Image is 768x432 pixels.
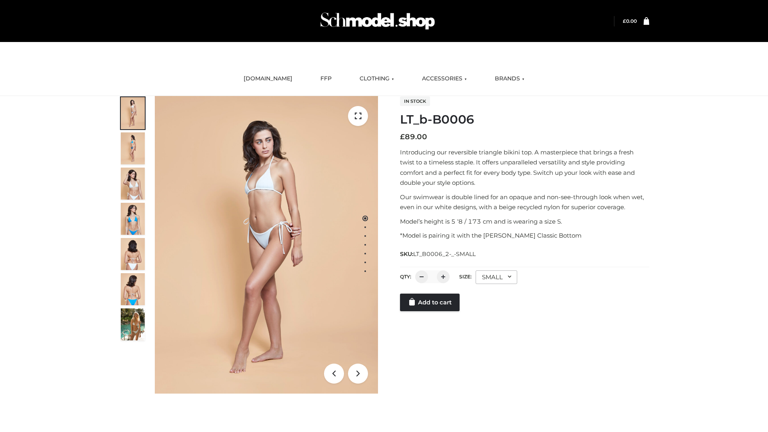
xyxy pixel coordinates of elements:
span: In stock [400,96,430,106]
bdi: 0.00 [623,18,637,24]
a: CLOTHING [354,70,400,88]
bdi: 89.00 [400,132,427,141]
p: Our swimwear is double lined for an opaque and non-see-through look when wet, even in our white d... [400,192,649,212]
span: SKU: [400,249,476,259]
img: ArielClassicBikiniTop_CloudNine_AzureSky_OW114ECO_2-scaled.jpg [121,132,145,164]
a: £0.00 [623,18,637,24]
a: BRANDS [489,70,530,88]
a: ACCESSORIES [416,70,473,88]
p: *Model is pairing it with the [PERSON_NAME] Classic Bottom [400,230,649,241]
h1: LT_b-B0006 [400,112,649,127]
span: £ [623,18,626,24]
label: Size: [459,274,472,280]
span: £ [400,132,405,141]
img: Schmodel Admin 964 [318,5,438,37]
p: Model’s height is 5 ‘8 / 173 cm and is wearing a size S. [400,216,649,227]
a: FFP [314,70,338,88]
img: Arieltop_CloudNine_AzureSky2.jpg [121,308,145,340]
div: SMALL [476,270,517,284]
span: LT_B0006_2-_-SMALL [413,250,476,258]
img: ArielClassicBikiniTop_CloudNine_AzureSky_OW114ECO_7-scaled.jpg [121,238,145,270]
img: ArielClassicBikiniTop_CloudNine_AzureSky_OW114ECO_8-scaled.jpg [121,273,145,305]
img: ArielClassicBikiniTop_CloudNine_AzureSky_OW114ECO_1 [155,96,378,394]
a: [DOMAIN_NAME] [238,70,298,88]
img: ArielClassicBikiniTop_CloudNine_AzureSky_OW114ECO_1-scaled.jpg [121,97,145,129]
img: ArielClassicBikiniTop_CloudNine_AzureSky_OW114ECO_3-scaled.jpg [121,168,145,200]
a: Add to cart [400,294,460,311]
p: Introducing our reversible triangle bikini top. A masterpiece that brings a fresh twist to a time... [400,147,649,188]
label: QTY: [400,274,411,280]
img: ArielClassicBikiniTop_CloudNine_AzureSky_OW114ECO_4-scaled.jpg [121,203,145,235]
